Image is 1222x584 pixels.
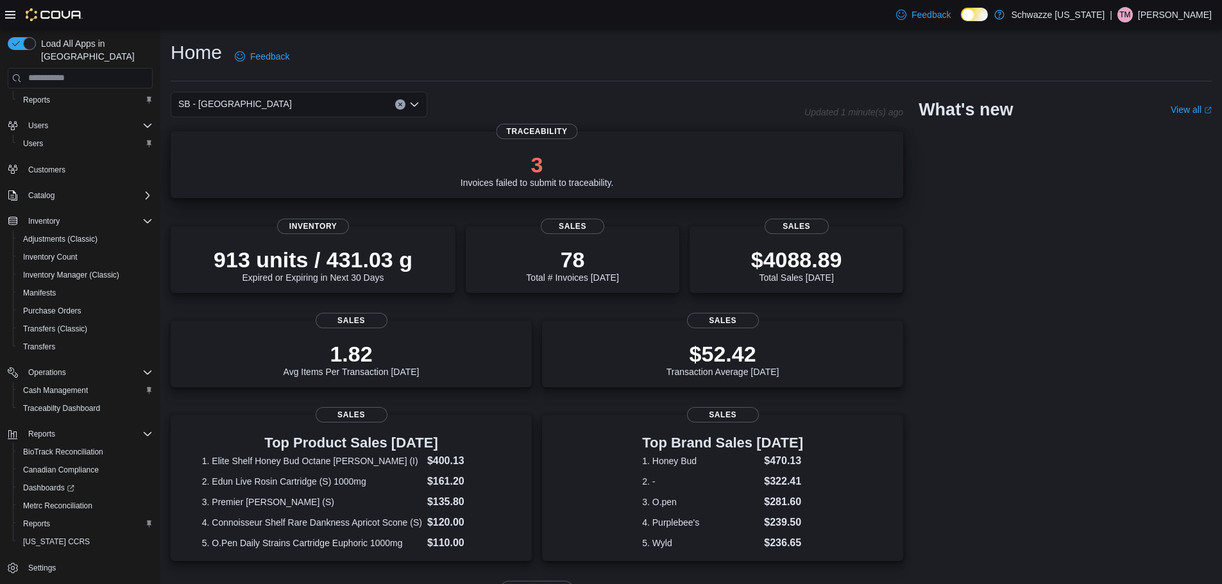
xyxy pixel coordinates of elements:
dd: $135.80 [427,494,500,510]
a: Dashboards [18,480,80,496]
div: Avg Items Per Transaction [DATE] [284,341,420,377]
span: Canadian Compliance [23,465,99,475]
span: Adjustments (Classic) [18,231,153,247]
span: Cash Management [23,385,88,396]
div: Total Sales [DATE] [751,247,842,283]
span: Users [23,138,43,149]
p: $4088.89 [751,247,842,272]
div: Total # Invoices [DATE] [526,247,618,283]
svg: External link [1204,106,1212,114]
button: Inventory Manager (Classic) [13,266,158,284]
p: Updated 1 minute(s) ago [804,107,903,117]
button: BioTrack Reconciliation [13,443,158,461]
button: Reports [13,91,158,109]
span: Transfers [18,339,153,355]
a: Traceabilty Dashboard [18,401,105,416]
dt: 4. Purplebee's [642,516,759,529]
span: Inventory [28,216,60,226]
span: SB - [GEOGRAPHIC_DATA] [178,96,292,112]
button: Adjustments (Classic) [13,230,158,248]
span: Dashboards [18,480,153,496]
button: Reports [13,515,158,533]
button: Users [13,135,158,153]
span: Metrc Reconciliation [23,501,92,511]
span: Dashboards [23,483,74,493]
a: Metrc Reconciliation [18,498,98,513]
dd: $470.13 [764,453,803,469]
dt: 2. Edun Live Rosin Cartridge (S) 1000mg [202,475,422,488]
span: Sales [765,219,829,234]
span: Users [23,118,153,133]
span: Sales [687,407,759,422]
dd: $239.50 [764,515,803,530]
span: Feedback [250,50,289,63]
a: Users [18,136,48,151]
span: Manifests [18,285,153,301]
a: Purchase Orders [18,303,87,319]
button: Users [3,117,158,135]
span: Sales [687,313,759,328]
span: Catalog [28,190,55,201]
button: Transfers [13,338,158,356]
span: Customers [28,165,65,175]
dt: 2. - [642,475,759,488]
span: [US_STATE] CCRS [23,537,90,547]
span: Inventory Manager (Classic) [18,267,153,283]
input: Dark Mode [961,8,988,21]
button: Metrc Reconciliation [13,497,158,515]
span: Reports [18,92,153,108]
span: Inventory Count [18,249,153,265]
span: Feedback [912,8,951,21]
div: Invoices failed to submit to traceability. [461,152,614,188]
span: Transfers (Classic) [18,321,153,337]
div: Thomas Maxwell [1117,7,1133,22]
span: Reports [28,429,55,439]
button: Users [23,118,53,133]
p: 913 units / 431.03 g [214,247,412,272]
span: Sales [316,407,387,422]
a: Reports [18,92,55,108]
dd: $120.00 [427,515,500,530]
button: Open list of options [409,99,420,110]
a: Transfers [18,339,60,355]
span: Traceabilty Dashboard [18,401,153,416]
button: Inventory [23,213,65,229]
span: Sales [541,219,605,234]
a: Customers [23,162,71,178]
span: Sales [316,313,387,328]
span: Washington CCRS [18,534,153,549]
span: Load All Apps in [GEOGRAPHIC_DATA] [36,37,153,63]
span: BioTrack Reconciliation [23,447,103,457]
span: Settings [23,560,153,576]
span: Operations [23,365,153,380]
button: Manifests [13,284,158,302]
dd: $281.60 [764,494,803,510]
dd: $236.65 [764,535,803,551]
span: Purchase Orders [23,306,81,316]
div: Expired or Expiring in Next 30 Days [214,247,412,283]
button: Canadian Compliance [13,461,158,479]
p: Schwazze [US_STATE] [1011,7,1105,22]
button: [US_STATE] CCRS [13,533,158,551]
a: Inventory Count [18,249,83,265]
button: Cash Management [13,381,158,399]
span: Reports [23,519,50,529]
button: Transfers (Classic) [13,320,158,338]
span: Reports [18,516,153,531]
span: BioTrack Reconciliation [18,444,153,460]
p: 1.82 [284,341,420,367]
span: Customers [23,162,153,178]
h3: Top Brand Sales [DATE] [642,435,803,451]
a: BioTrack Reconciliation [18,444,108,460]
h2: What's new [919,99,1013,120]
button: Traceabilty Dashboard [13,399,158,417]
button: Inventory Count [13,248,158,266]
span: Users [18,136,153,151]
a: Feedback [891,2,956,28]
span: Users [28,121,48,131]
dt: 5. O.Pen Daily Strains Cartridge Euphoric 1000mg [202,537,422,549]
button: Inventory [3,212,158,230]
span: Inventory [23,213,153,229]
a: [US_STATE] CCRS [18,534,95,549]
